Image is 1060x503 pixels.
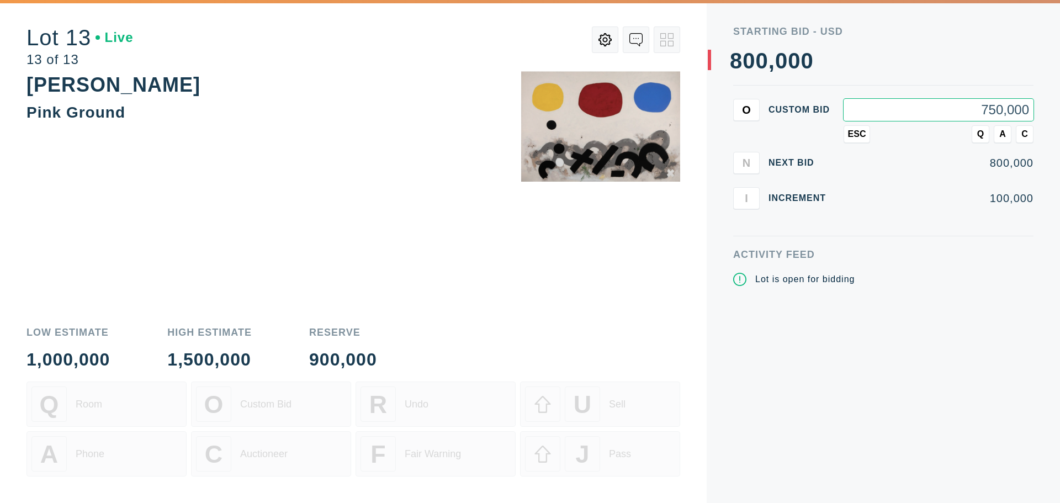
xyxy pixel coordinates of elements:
div: 8 [730,50,743,72]
div: Pink Ground [26,104,125,121]
div: 0 [788,50,801,72]
span: ESC [848,129,866,139]
button: A [994,125,1011,143]
button: N [733,152,760,174]
div: 1,000,000 [26,351,110,368]
button: I [733,187,760,209]
div: [PERSON_NAME] [26,73,200,96]
button: OCustom Bid [191,382,351,427]
button: QRoom [26,382,187,427]
div: Lot is open for bidding [755,273,855,286]
div: 0 [801,50,813,72]
div: Lot 13 [26,27,134,49]
div: Starting Bid - USD [733,27,1033,36]
div: Activity Feed [733,250,1033,260]
span: I [745,192,748,204]
div: Sell [609,399,626,410]
div: , [768,50,775,271]
div: High Estimate [167,327,252,337]
div: Room [76,399,102,410]
div: 0 [756,50,768,72]
div: Pass [609,448,631,460]
span: R [369,390,387,419]
button: USell [520,382,680,427]
div: Custom Bid [240,399,291,410]
div: Low Estimate [26,327,110,337]
button: Q [972,125,989,143]
div: 0 [775,50,788,72]
div: 100,000 [844,193,1033,204]
span: A [40,440,58,468]
div: 900,000 [309,351,377,368]
span: O [742,103,751,116]
span: O [204,390,224,419]
span: N [743,156,750,169]
button: CAuctioneer [191,431,351,476]
div: Live [96,31,133,44]
span: C [1021,129,1028,139]
button: APhone [26,431,187,476]
div: 800,000 [844,157,1033,168]
div: 13 of 13 [26,53,134,66]
button: FFair Warning [356,431,516,476]
div: Auctioneer [240,448,288,460]
button: ESC [844,125,870,143]
div: Undo [405,399,428,410]
span: C [205,440,222,468]
div: Next Bid [768,158,835,167]
div: Increment [768,194,835,203]
div: 0 [743,50,755,72]
span: Q [40,390,59,419]
span: F [370,440,385,468]
div: Fair Warning [405,448,461,460]
div: Custom bid [768,105,835,114]
span: J [576,440,590,468]
span: A [999,129,1006,139]
button: C [1016,125,1033,143]
span: Q [977,129,984,139]
button: O [733,99,760,121]
span: U [574,390,591,419]
div: Phone [76,448,104,460]
button: RUndo [356,382,516,427]
button: JPass [520,431,680,476]
div: Reserve [309,327,377,337]
div: 1,500,000 [167,351,252,368]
